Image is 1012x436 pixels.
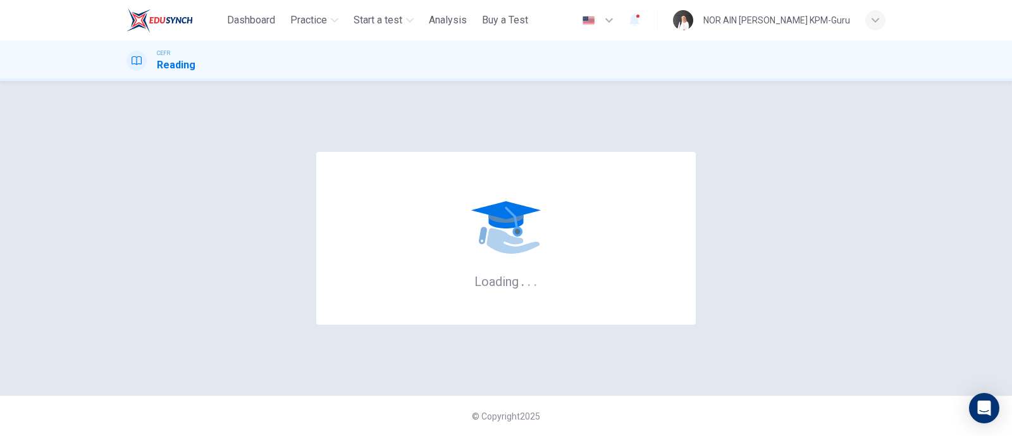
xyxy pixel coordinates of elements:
[354,13,402,28] span: Start a test
[429,13,467,28] span: Analysis
[477,9,533,32] button: Buy a Test
[424,9,472,32] button: Analysis
[581,16,596,25] img: en
[126,8,193,33] img: ELTC logo
[533,270,538,290] h6: .
[527,270,531,290] h6: .
[290,13,327,28] span: Practice
[673,10,693,30] img: Profile picture
[157,58,195,73] h1: Reading
[474,273,538,289] h6: Loading
[285,9,343,32] button: Practice
[157,49,170,58] span: CEFR
[222,9,280,32] button: Dashboard
[349,9,419,32] button: Start a test
[227,13,275,28] span: Dashboard
[126,8,222,33] a: ELTC logo
[472,411,540,421] span: © Copyright 2025
[969,393,999,423] div: Open Intercom Messenger
[703,13,850,28] div: NOR AIN [PERSON_NAME] KPM-Guru
[521,270,525,290] h6: .
[482,13,528,28] span: Buy a Test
